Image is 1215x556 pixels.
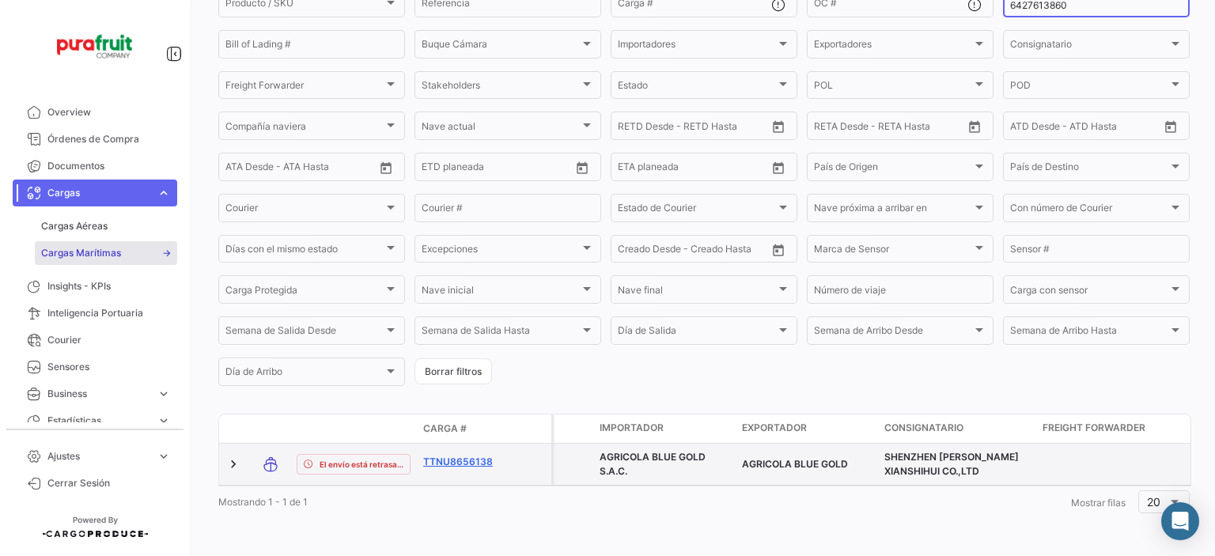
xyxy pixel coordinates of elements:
img: Logo+PuraFruit.png [55,19,134,74]
span: Documentos [47,159,171,173]
a: Overview [13,99,177,126]
a: Órdenes de Compra [13,126,177,153]
span: Importador [600,421,664,435]
span: Cargas Marítimas [41,246,121,260]
span: Estado de Courier [618,205,776,216]
a: Expand/Collapse Row [225,456,241,472]
span: Con número de Courier [1010,205,1168,216]
span: Ajustes [47,449,150,463]
a: Sensores [13,354,177,380]
button: Open calendar [963,115,986,138]
span: Freight Forwarder [1043,421,1145,435]
span: Semana de Arribo Hasta [1010,327,1168,339]
input: Desde [618,123,646,134]
span: Insights - KPIs [47,279,171,293]
span: Stakeholders [422,82,580,93]
span: Semana de Arribo Desde [814,327,972,339]
span: Sensores [47,360,171,374]
input: Desde [814,123,842,134]
span: Día de Arribo [225,369,384,380]
span: Overview [47,105,171,119]
span: Carga Protegida [225,287,384,298]
button: Borrar filtros [414,358,492,384]
input: Hasta [854,123,925,134]
span: 20 [1147,495,1160,509]
span: POD [1010,82,1168,93]
span: POL [814,82,972,93]
input: Hasta [657,164,729,175]
input: Desde [618,164,646,175]
input: Hasta [461,164,532,175]
span: Business [47,387,150,401]
span: Estadísticas [47,414,150,428]
span: País de Destino [1010,164,1168,175]
span: País de Origen [814,164,972,175]
span: Excepciones [422,246,580,257]
input: Creado Desde [618,246,681,257]
span: expand_more [157,414,171,428]
span: expand_more [157,186,171,200]
datatable-header-cell: Exportador [736,414,878,443]
span: Semana de Salida Desde [225,327,384,339]
span: AGRICOLA BLUE GOLD S.A.C. [600,451,706,477]
datatable-header-cell: Carga # [417,415,512,442]
span: Nave actual [422,123,580,134]
input: ATD Hasta [1071,123,1142,134]
span: Carga # [423,422,467,436]
datatable-header-cell: Importador [593,414,736,443]
a: Courier [13,327,177,354]
datatable-header-cell: Consignatario [878,414,1036,443]
a: Documentos [13,153,177,180]
span: Courier [47,333,171,347]
span: Semana de Salida Hasta [422,327,580,339]
span: Cargas [47,186,150,200]
span: Buque Cámara [422,41,580,52]
span: Mostrar filas [1071,497,1126,509]
button: Open calendar [1159,115,1183,138]
span: Estado [618,82,776,93]
span: Freight Forwarder [225,82,384,93]
span: AGRICOLA BLUE GOLD [742,458,848,470]
span: Día de Salida [618,327,776,339]
span: Consignatario [884,421,963,435]
span: Órdenes de Compra [47,132,171,146]
input: Hasta [657,123,729,134]
span: Cargas Aéreas [41,219,108,233]
a: TTNU8656138 [423,455,505,469]
span: Cerrar Sesión [47,476,171,490]
span: Días con el mismo estado [225,246,384,257]
span: Compañía naviera [225,123,384,134]
span: El envío está retrasado. [320,458,403,471]
a: Insights - KPIs [13,273,177,300]
span: Mostrando 1 - 1 de 1 [218,496,308,508]
datatable-header-cell: Freight Forwarder [1036,414,1194,443]
datatable-header-cell: Póliza [512,422,551,435]
span: Consignatario [1010,41,1168,52]
span: Nave final [618,287,776,298]
input: ATD Desde [1010,123,1060,134]
span: SHENZHEN FANYA XIANSHIHUI CO.,LTD [884,451,1019,477]
a: Inteligencia Portuaria [13,300,177,327]
span: Marca de Sensor [814,246,972,257]
input: ATA Hasta [285,164,356,175]
input: ATA Desde [225,164,274,175]
span: Inteligencia Portuaria [47,306,171,320]
span: expand_more [157,387,171,401]
datatable-header-cell: Carga Protegida [554,414,593,443]
span: Exportadores [814,41,972,52]
span: Importadores [618,41,776,52]
span: expand_more [157,449,171,463]
span: Carga con sensor [1010,287,1168,298]
button: Open calendar [766,115,790,138]
button: Open calendar [374,156,398,180]
input: Creado Hasta [692,246,763,257]
datatable-header-cell: Estado de Envio [290,422,417,435]
span: Nave inicial [422,287,580,298]
span: Nave próxima a arribar en [814,205,972,216]
input: Desde [422,164,450,175]
button: Open calendar [766,238,790,262]
button: Open calendar [570,156,594,180]
div: Abrir Intercom Messenger [1161,502,1199,540]
button: Open calendar [766,156,790,180]
a: Cargas Aéreas [35,214,177,238]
